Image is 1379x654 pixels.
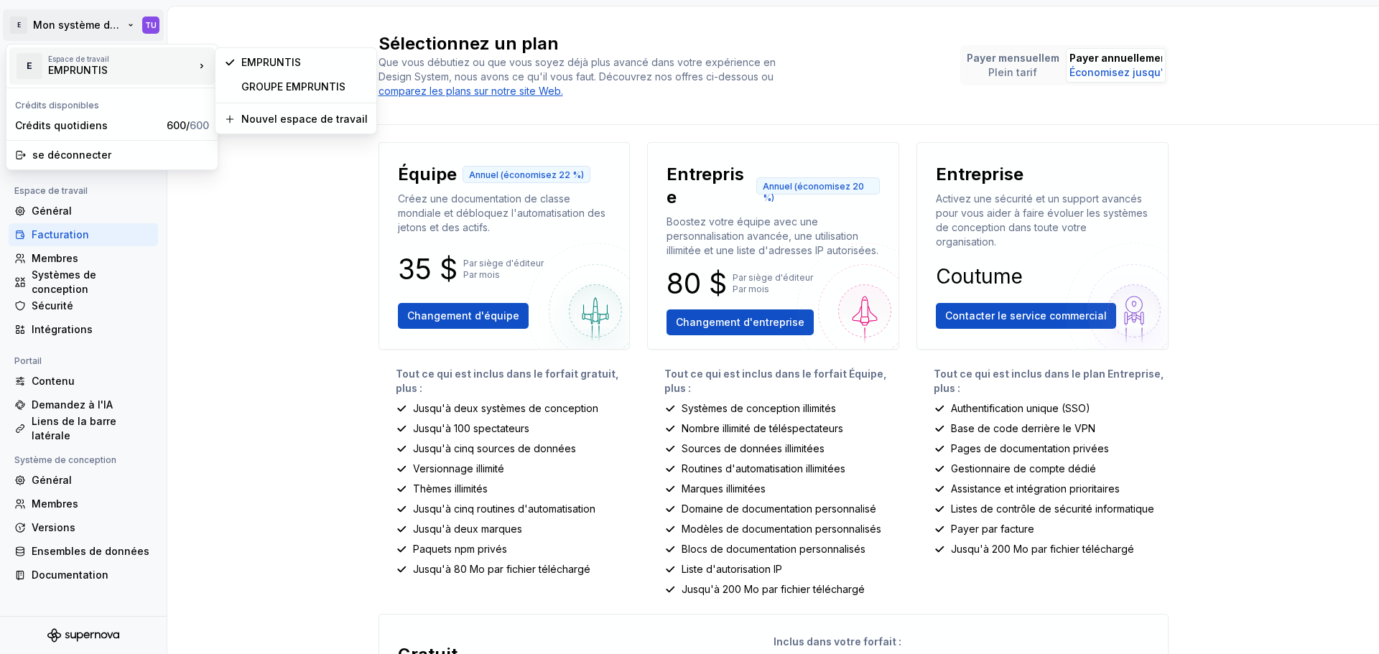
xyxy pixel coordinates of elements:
[27,60,32,71] font: E
[167,119,186,131] font: 600
[241,113,368,125] font: Nouvel espace de travail
[48,55,109,63] font: Espace de travail
[241,80,345,93] font: GROUPE EMPRUNTIS
[15,100,99,111] font: Crédits disponibles
[15,119,108,131] font: Crédits quotidiens
[32,149,111,161] font: se déconnecter
[241,56,301,68] font: EMPRUNTIS
[186,119,190,131] font: /
[190,119,209,131] font: 600
[48,64,108,76] font: EMPRUNTIS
